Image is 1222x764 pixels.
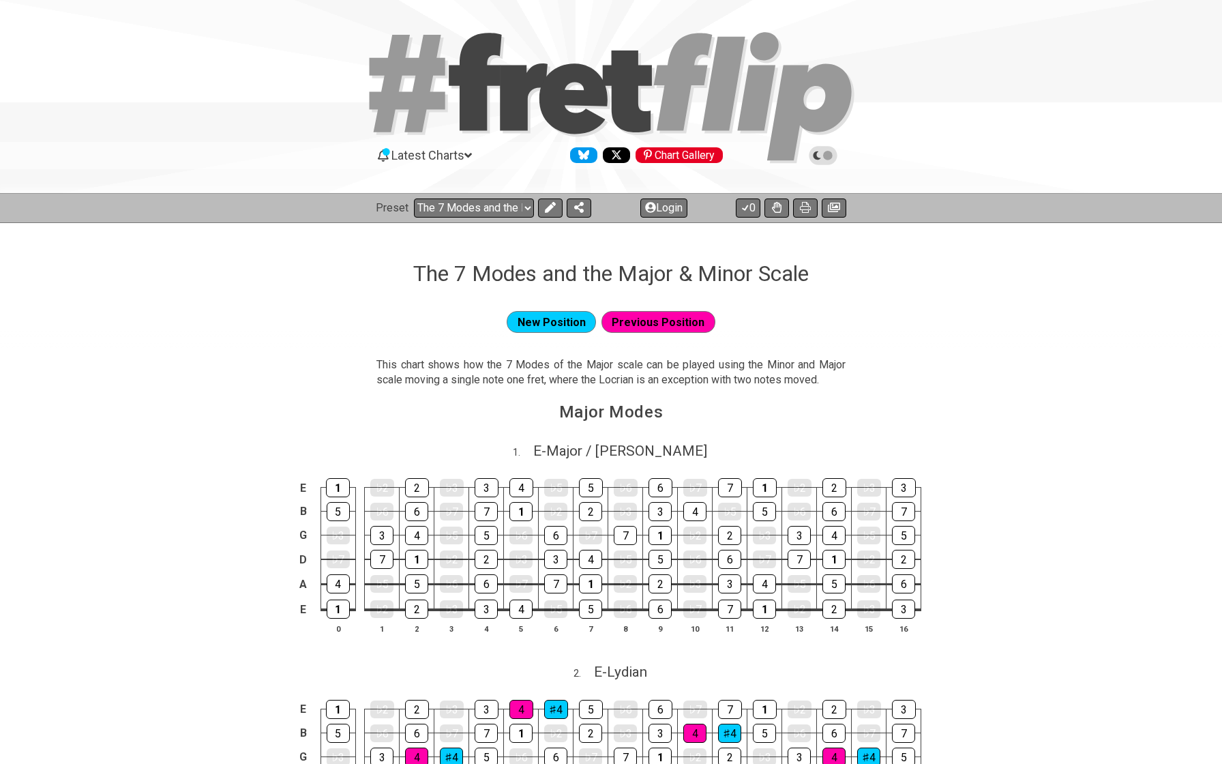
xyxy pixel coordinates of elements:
div: 6 [822,502,846,521]
div: 6 [718,550,741,569]
div: 1 [753,700,777,719]
button: Print [793,199,818,218]
div: 7 [544,574,567,593]
div: 2 [405,700,429,719]
div: 5 [753,502,776,521]
div: ♭6 [370,724,393,742]
div: 7 [475,724,498,743]
div: ♭3 [440,701,464,718]
div: 2 [405,600,428,619]
th: 16 [886,621,921,636]
div: ♭2 [683,527,706,544]
div: ♭7 [683,600,706,618]
th: 9 [643,621,678,636]
div: ♭6 [788,503,811,520]
div: ♯4 [718,724,741,743]
div: 3 [475,700,498,719]
div: ♭7 [683,479,707,497]
div: 6 [475,574,498,593]
div: 1 [579,574,602,593]
div: 2 [822,600,846,619]
div: 2 [579,502,602,521]
div: ♭2 [370,600,393,618]
div: 2 [579,724,602,743]
button: Share Preset [567,199,591,218]
div: 7 [718,600,741,619]
div: 1 [649,526,672,545]
div: ♭5 [544,600,567,618]
div: 5 [327,502,350,521]
div: 4 [683,502,706,521]
div: 7 [475,502,498,521]
div: 4 [509,600,533,619]
span: 2 . [573,666,594,681]
td: E [295,697,312,721]
th: 10 [678,621,713,636]
div: 2 [822,478,846,497]
button: Create image [822,199,846,218]
p: This chart shows how the 7 Modes of the Major scale can be played using the Minor and Major scale... [376,357,846,388]
div: ♭2 [544,724,567,742]
div: ♭3 [857,701,881,718]
div: 5 [475,526,498,545]
div: ♭7 [753,550,776,568]
div: 3 [788,526,811,545]
span: New Position [518,312,586,332]
div: ♭2 [788,701,811,718]
span: Toggle light / dark theme [816,149,831,162]
td: B [295,499,312,523]
div: ♭7 [579,527,602,544]
div: ♭2 [857,550,880,568]
select: Preset [414,199,534,218]
td: B [295,721,312,745]
div: 1 [327,600,350,619]
div: ♭2 [370,701,394,718]
div: ♭7 [440,724,463,742]
div: ♭6 [370,503,393,520]
a: #fretflip at Pinterest [630,147,723,163]
button: 0 [736,199,760,218]
div: 3 [649,502,672,521]
div: ♭5 [440,527,463,544]
div: ♭7 [509,575,533,593]
div: 7 [788,550,811,569]
span: Preset [376,201,408,214]
div: ♭3 [327,527,350,544]
div: ♭7 [857,724,880,742]
th: 14 [817,621,852,636]
div: ♭3 [753,527,776,544]
div: ♭2 [614,575,637,593]
div: 1 [326,478,350,497]
div: 5 [753,724,776,743]
div: ♭6 [614,701,638,718]
div: ♭6 [857,575,880,593]
div: 4 [822,526,846,545]
div: ♭7 [857,503,880,520]
div: ♭6 [509,527,533,544]
div: ♭3 [440,479,464,497]
div: ♭7 [440,503,463,520]
th: 2 [400,621,434,636]
h1: The 7 Modes and the Major & Minor Scale [413,261,809,286]
div: ♯4 [544,700,568,719]
td: E [295,596,312,622]
th: 15 [852,621,886,636]
div: 6 [822,724,846,743]
div: 7 [718,700,742,719]
th: 6 [539,621,573,636]
div: 2 [892,550,915,569]
div: 7 [370,550,393,569]
div: 6 [405,502,428,521]
td: G [295,523,312,547]
button: Edit Preset [538,199,563,218]
th: 8 [608,621,643,636]
div: 3 [892,478,916,497]
td: A [295,572,312,597]
th: 11 [713,621,747,636]
button: Login [640,199,687,218]
div: ♭5 [544,479,568,497]
td: D [295,547,312,572]
div: 6 [649,478,672,497]
div: 6 [544,526,567,545]
div: 5 [822,574,846,593]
